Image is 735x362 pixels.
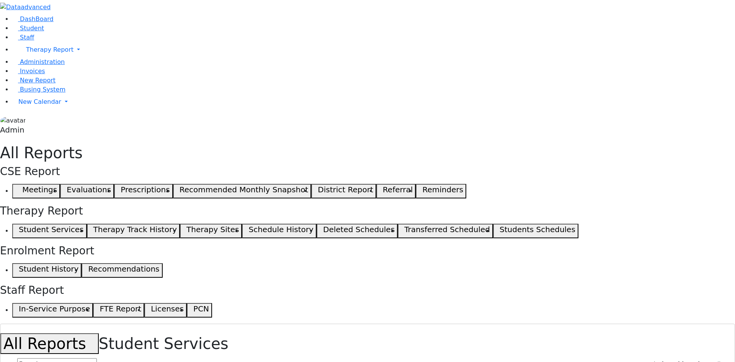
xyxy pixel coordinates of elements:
[151,304,184,313] h5: Licenses
[12,58,65,66] a: Administration
[404,225,490,234] h5: Transferred Scheduled
[19,264,78,274] h5: Student History
[19,304,90,313] h5: In-Service Purpose
[87,224,180,238] button: Therapy Track History
[20,58,65,66] span: Administration
[20,25,44,32] span: Student
[88,264,159,274] h5: Recommendations
[20,67,45,75] span: Invoices
[398,224,493,238] button: Transferred Scheduled
[493,224,578,238] button: Students Schedules
[67,185,111,194] h5: Evaluations
[416,184,466,198] button: Reminders
[0,333,99,354] button: All Reports
[12,86,65,93] a: Busing System
[383,185,413,194] h5: Referral
[12,34,34,41] a: Staff
[20,77,56,84] span: New Report
[0,333,735,354] h1: Student Services
[500,225,575,234] h5: Students Schedules
[12,224,87,238] button: Student Services
[144,303,187,318] button: Licenses
[100,304,141,313] h5: FTE Report
[20,86,65,93] span: Busing System
[20,34,34,41] span: Staff
[311,184,376,198] button: District Report
[186,225,239,234] h5: Therapy Sites
[12,42,735,57] a: Therapy Report
[12,77,56,84] a: New Report
[22,185,57,194] h5: Meetings
[19,225,83,234] h5: Student Services
[187,303,212,318] button: PCN
[249,225,314,234] h5: Schedule History
[82,263,162,278] button: Recommendations
[12,25,44,32] a: Student
[376,184,416,198] button: Referral
[180,185,308,194] h5: Recommended Monthly Snapshot
[12,184,60,198] button: Meetings
[114,184,173,198] button: Prescriptions
[20,15,54,23] span: DashBoard
[12,263,82,278] button: Student History
[121,185,170,194] h5: Prescriptions
[422,185,463,194] h5: Reminders
[12,15,54,23] a: DashBoard
[180,224,242,238] button: Therapy Sites
[193,304,209,313] h5: PCN
[173,184,312,198] button: Recommended Monthly Snapshot
[12,303,93,318] button: In-Service Purpose
[60,184,114,198] button: Evaluations
[26,46,73,53] span: Therapy Report
[317,224,398,238] button: Deleted Schedules
[12,94,735,110] a: New Calendar
[18,98,61,105] span: New Calendar
[323,225,395,234] h5: Deleted Schedules
[318,185,373,194] h5: District Report
[93,225,177,234] h5: Therapy Track History
[12,67,45,75] a: Invoices
[93,303,144,318] button: FTE Report
[242,224,316,238] button: Schedule History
